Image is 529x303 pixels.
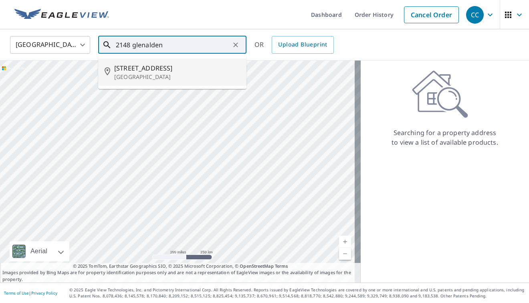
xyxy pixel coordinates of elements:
a: Terms [275,263,288,269]
a: Current Level 5, Zoom In [339,236,351,248]
span: [STREET_ADDRESS] [114,63,240,73]
p: | [4,291,57,295]
button: Clear [230,39,241,50]
a: Privacy Policy [31,290,57,296]
div: Aerial [28,241,50,261]
p: [GEOGRAPHIC_DATA] [114,73,240,81]
a: Cancel Order [404,6,459,23]
div: OR [254,36,334,54]
div: Aerial [10,241,69,261]
a: OpenStreetMap [240,263,273,269]
a: Terms of Use [4,290,29,296]
span: © 2025 TomTom, Earthstar Geographics SIO, © 2025 Microsoft Corporation, © [73,263,288,270]
div: CC [466,6,484,24]
a: Upload Blueprint [272,36,333,54]
span: Upload Blueprint [278,40,327,50]
input: Search by address or latitude-longitude [116,34,230,56]
p: Searching for a property address to view a list of available products. [391,128,499,147]
p: © 2025 Eagle View Technologies, Inc. and Pictometry International Corp. All Rights Reserved. Repo... [69,287,525,299]
div: [GEOGRAPHIC_DATA] [10,34,90,56]
img: EV Logo [14,9,109,21]
a: Current Level 5, Zoom Out [339,248,351,260]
